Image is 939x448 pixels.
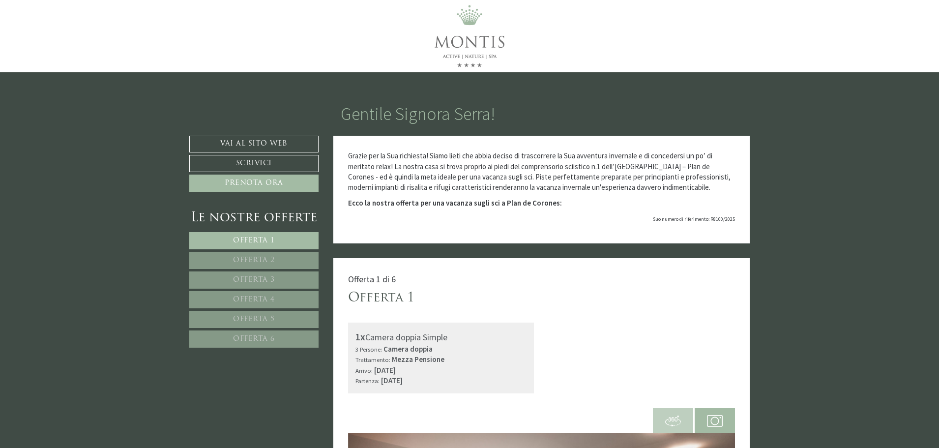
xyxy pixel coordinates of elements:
b: [DATE] [381,376,403,385]
a: Scrivici [189,155,319,172]
span: Offerta 4 [233,296,275,303]
small: Trattamento: [355,356,390,363]
h1: Gentile Signora Serra! [341,104,495,124]
div: Camera doppia Simple [355,330,527,344]
b: Camera doppia [383,344,433,354]
div: Offerta 1 [348,289,414,307]
small: Partenza: [355,377,380,385]
p: Grazie per la Sua richiesta! Siamo lieti che abbia deciso di trascorrere la Sua avventura inverna... [348,150,735,193]
span: Offerta 6 [233,335,275,343]
small: Arrivo: [355,366,373,374]
span: Offerta 1 [233,237,275,244]
strong: Ecco la nostra offerta per una vacanza sugli sci a Plan de Corones: [348,198,562,208]
span: Offerta 5 [233,316,275,323]
img: camera.svg [707,413,723,429]
a: Prenota ora [189,175,319,192]
span: Offerta 1 di 6 [348,273,396,285]
div: Le nostre offerte [189,209,319,227]
small: 3 Persone: [355,345,382,353]
span: Suo numero di riferimento: R8100/2025 [653,216,735,222]
b: 1x [355,330,365,343]
b: [DATE] [374,365,396,375]
a: Vai al sito web [189,136,319,152]
span: Offerta 3 [233,276,275,284]
span: Offerta 2 [233,257,275,264]
img: 360-grad.svg [665,413,681,429]
b: Mezza Pensione [392,355,444,364]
